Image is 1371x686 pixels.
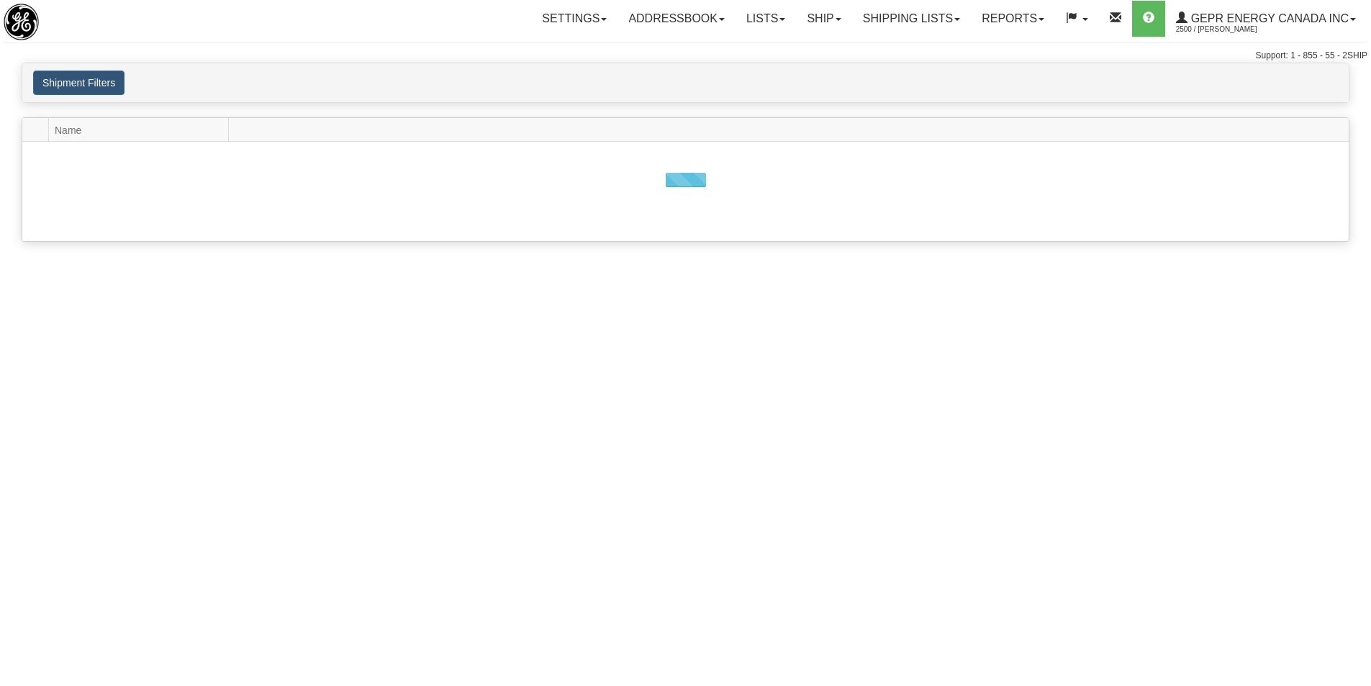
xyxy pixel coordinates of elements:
[531,1,617,37] a: Settings
[617,1,736,37] a: Addressbook
[1187,12,1349,24] span: GEPR Energy Canada Inc
[796,1,851,37] a: Ship
[1176,22,1284,37] span: 2500 / [PERSON_NAME]
[4,4,39,40] img: logo2500.jpg
[4,50,1367,62] div: Support: 1 - 855 - 55 - 2SHIP
[736,1,796,37] a: Lists
[852,1,971,37] a: Shipping lists
[1165,1,1367,37] a: GEPR Energy Canada Inc 2500 / [PERSON_NAME]
[33,71,125,95] button: Shipment Filters
[1338,269,1370,416] iframe: chat widget
[971,1,1055,37] a: Reports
